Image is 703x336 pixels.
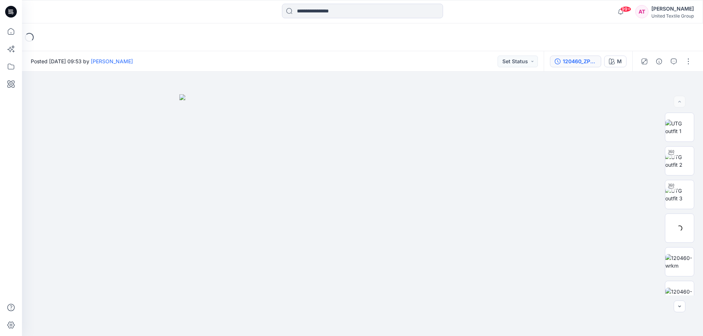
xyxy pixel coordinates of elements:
[665,120,694,135] img: UTG outfit 1
[635,5,648,18] div: AT
[665,288,694,303] img: 120460-MC
[563,57,596,65] div: 120460_ZPL_DEV_AT
[617,57,622,65] div: M
[91,58,133,64] a: [PERSON_NAME]
[651,4,694,13] div: [PERSON_NAME]
[665,254,694,269] img: 120460-wrkm
[31,57,133,65] span: Posted [DATE] 09:53 by
[653,56,665,67] button: Details
[665,187,694,202] img: UTG outfit 3
[604,56,626,67] button: M
[651,13,694,19] div: United Textile Group
[550,56,601,67] button: 120460_ZPL_DEV_AT
[665,153,694,169] img: UTG outfit 2
[620,6,631,12] span: 99+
